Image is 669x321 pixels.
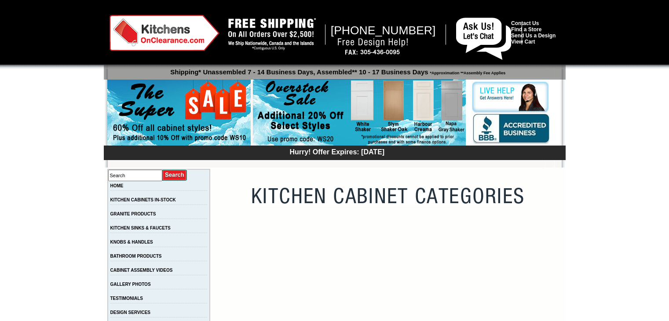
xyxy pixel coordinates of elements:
[428,69,506,75] span: *Approximation **Assembly Fee Applies
[110,254,162,259] a: BATHROOM PRODUCTS
[110,183,124,188] a: HOME
[511,26,541,33] a: Find a Store
[108,147,566,156] div: Hurry! Offer Expires: [DATE]
[108,64,566,76] p: Shipping* Unassembled 7 - 14 Business Days, Assembled** 10 - 17 Business Days
[110,310,151,315] a: DESIGN SERVICES
[110,296,143,301] a: TESTIMONIALS
[110,268,173,273] a: CABINET ASSEMBLY VIDEOS
[110,15,219,51] img: Kitchens on Clearance Logo
[110,197,176,202] a: KITCHEN CABINETS IN-STOCK
[110,226,171,230] a: KITCHEN SINKS & FAUCETS
[110,282,151,287] a: GALLERY PHOTOS
[511,33,556,39] a: Send Us a Design
[162,169,187,181] input: Submit
[511,39,535,45] a: View Cart
[511,20,539,26] a: Contact Us
[331,24,436,37] span: [PHONE_NUMBER]
[110,212,156,216] a: GRANITE PRODUCTS
[110,240,153,244] a: KNOBS & HANDLES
